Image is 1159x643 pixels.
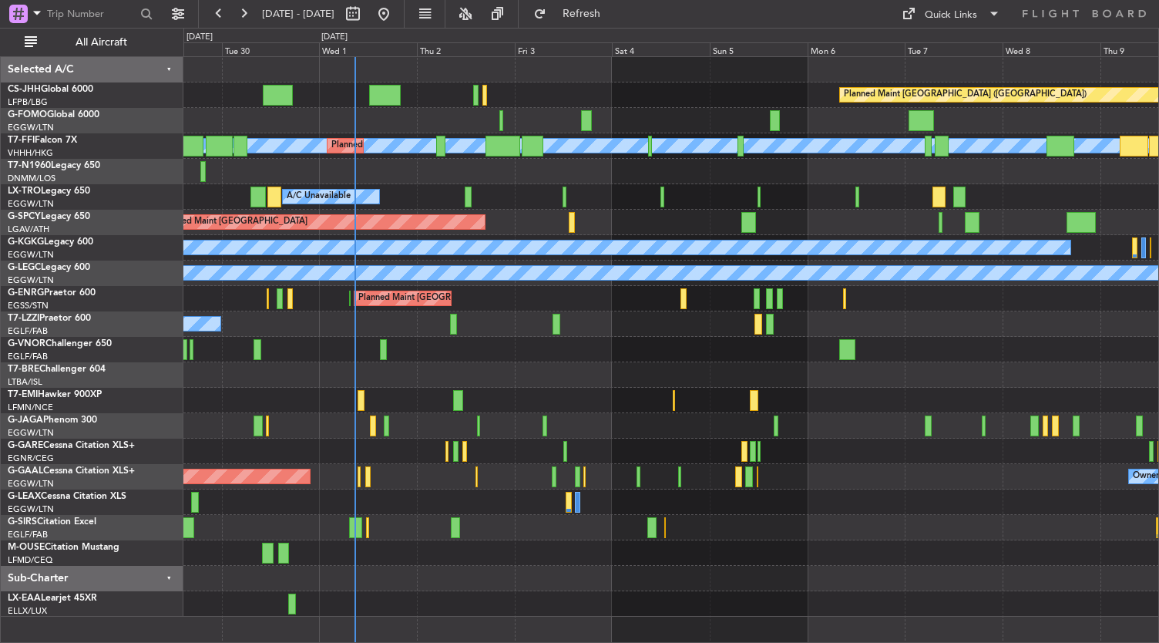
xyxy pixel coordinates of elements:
[8,110,99,120] a: G-FOMOGlobal 6000
[8,339,112,348] a: G-VNORChallenger 650
[8,492,126,501] a: G-LEAXCessna Citation XLS
[8,224,49,235] a: LGAV/ATH
[8,274,54,286] a: EGGW/LTN
[8,237,44,247] span: G-KGKG
[8,263,41,272] span: G-LEGC
[8,187,90,196] a: LX-TROLegacy 650
[905,42,1003,56] div: Tue 7
[8,441,135,450] a: G-GARECessna Citation XLS+
[8,416,43,425] span: G-JAGA
[8,161,100,170] a: T7-N1960Legacy 650
[925,8,977,23] div: Quick Links
[894,2,1008,26] button: Quick Links
[8,288,44,298] span: G-ENRG
[808,42,905,56] div: Mon 6
[8,85,41,94] span: CS-JHH
[8,249,54,261] a: EGGW/LTN
[222,42,320,56] div: Tue 30
[8,529,48,540] a: EGLF/FAB
[515,42,613,56] div: Fri 3
[526,2,619,26] button: Refresh
[1003,42,1100,56] div: Wed 8
[1133,465,1159,488] div: Owner
[8,263,90,272] a: G-LEGCLegacy 600
[8,543,119,552] a: M-OUSECitation Mustang
[8,136,77,145] a: T7-FFIFalcon 7X
[8,427,54,439] a: EGGW/LTN
[8,173,55,184] a: DNMM/LOS
[8,402,53,413] a: LFMN/NCE
[8,122,54,133] a: EGGW/LTN
[8,136,35,145] span: T7-FFI
[47,2,136,25] input: Trip Number
[8,543,45,552] span: M-OUSE
[8,96,48,108] a: LFPB/LBG
[8,325,48,337] a: EGLF/FAB
[8,453,54,464] a: EGNR/CEG
[8,288,96,298] a: G-ENRGPraetor 600
[8,198,54,210] a: EGGW/LTN
[8,212,90,221] a: G-SPCYLegacy 650
[160,210,307,234] div: Planned Maint [GEOGRAPHIC_DATA]
[8,376,42,388] a: LTBA/ISL
[8,365,39,374] span: T7-BRE
[8,237,93,247] a: G-KGKGLegacy 600
[8,517,96,527] a: G-SIRSCitation Excel
[8,351,48,362] a: EGLF/FAB
[8,594,41,603] span: LX-EAA
[321,31,348,44] div: [DATE]
[710,42,808,56] div: Sun 5
[8,466,135,476] a: G-GAALCessna Citation XLS+
[287,185,351,208] div: A/C Unavailable
[549,8,614,19] span: Refresh
[8,300,49,311] a: EGSS/STN
[417,42,515,56] div: Thu 2
[8,85,93,94] a: CS-JHHGlobal 6000
[8,492,41,501] span: G-LEAX
[40,37,163,48] span: All Aircraft
[844,83,1087,106] div: Planned Maint [GEOGRAPHIC_DATA] ([GEOGRAPHIC_DATA])
[612,42,710,56] div: Sat 4
[8,416,97,425] a: G-JAGAPhenom 300
[8,503,54,515] a: EGGW/LTN
[8,161,51,170] span: T7-N1960
[8,212,41,221] span: G-SPCY
[358,287,601,310] div: Planned Maint [GEOGRAPHIC_DATA] ([GEOGRAPHIC_DATA])
[8,187,41,196] span: LX-TRO
[8,554,52,566] a: LFMD/CEQ
[186,31,213,44] div: [DATE]
[8,594,97,603] a: LX-EAALearjet 45XR
[8,365,106,374] a: T7-BREChallenger 604
[331,134,574,157] div: Planned Maint [GEOGRAPHIC_DATA] ([GEOGRAPHIC_DATA])
[319,42,417,56] div: Wed 1
[8,466,43,476] span: G-GAAL
[8,441,43,450] span: G-GARE
[8,314,91,323] a: T7-LZZIPraetor 600
[8,314,39,323] span: T7-LZZI
[8,110,47,120] span: G-FOMO
[8,147,53,159] a: VHHH/HKG
[8,478,54,490] a: EGGW/LTN
[8,390,102,399] a: T7-EMIHawker 900XP
[8,390,38,399] span: T7-EMI
[262,7,334,21] span: [DATE] - [DATE]
[8,605,47,617] a: ELLX/LUX
[8,517,37,527] span: G-SIRS
[17,30,167,55] button: All Aircraft
[8,339,45,348] span: G-VNOR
